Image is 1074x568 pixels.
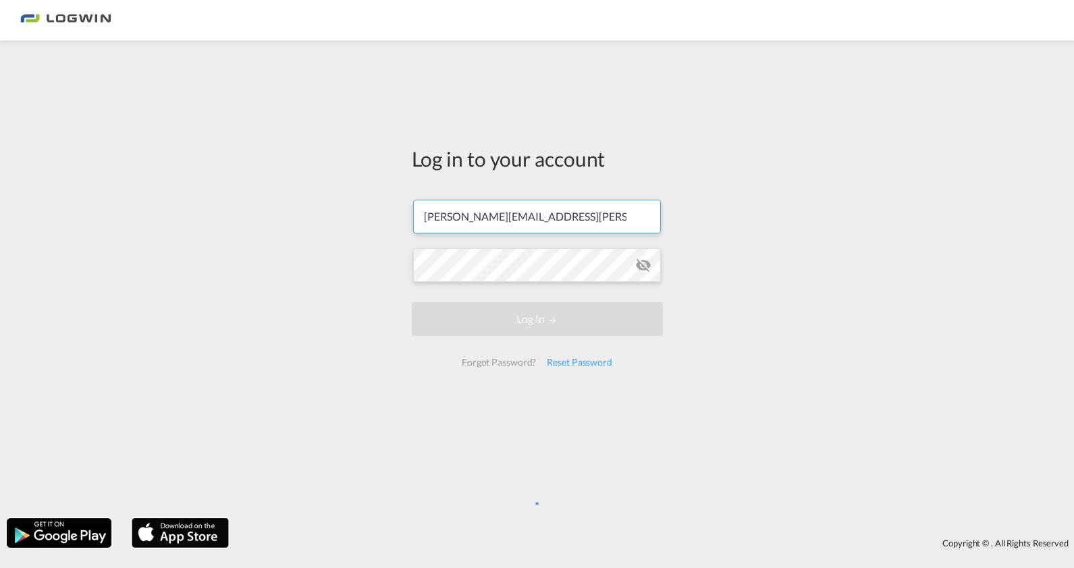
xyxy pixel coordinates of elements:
[413,200,661,233] input: Enter email/phone number
[541,350,618,374] div: Reset Password
[635,257,651,273] md-icon: icon-eye-off
[130,517,230,549] img: apple.png
[5,517,113,549] img: google.png
[456,350,541,374] div: Forgot Password?
[412,144,663,173] div: Log in to your account
[20,5,111,36] img: bc73a0e0d8c111efacd525e4c8ad7d32.png
[412,302,663,336] button: LOGIN
[236,532,1074,555] div: Copyright © . All Rights Reserved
